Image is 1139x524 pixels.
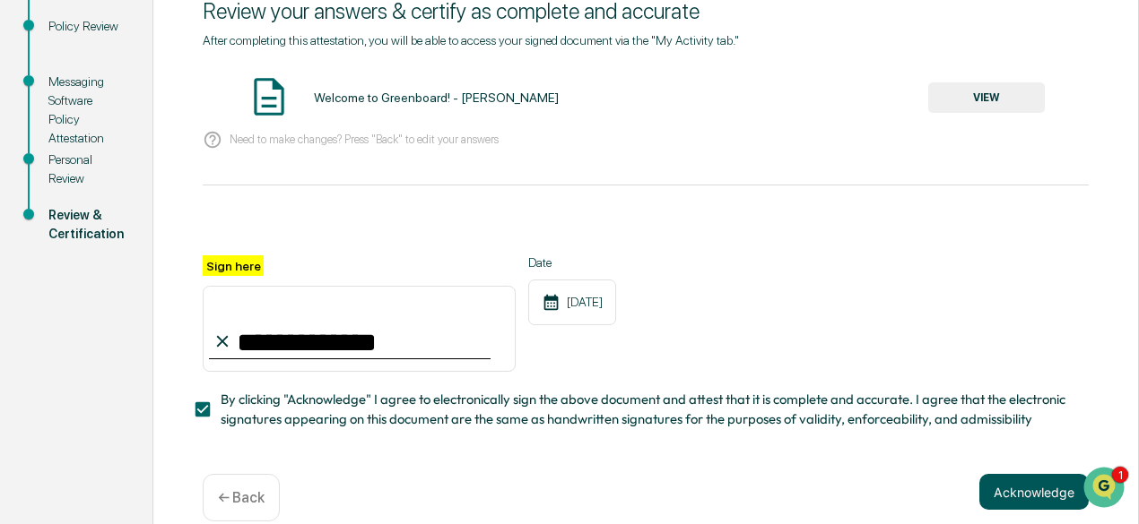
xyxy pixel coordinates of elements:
[48,150,124,188] div: Personal Review
[528,255,616,270] label: Date
[149,278,155,292] span: •
[221,390,1074,430] span: By clicking "Acknowledge" I agree to electronically sign the above document and attest that it is...
[528,279,616,325] div: [DATE]
[230,133,499,146] p: Need to make changes? Press "Back" to edit your answers
[18,171,50,203] img: 1746055101610-c473b297-6a78-478c-a979-82029cc54cd1
[305,176,326,198] button: Start new chat
[159,278,243,292] span: 55 seconds ago
[48,73,124,148] div: Messaging Software Policy Attestation
[18,261,47,289] img: Jack Rasmussen
[247,74,291,119] img: Document Icon
[123,345,230,377] a: 🗄️Attestations
[48,17,124,36] div: Policy Review
[38,171,70,203] img: 8933085812038_c878075ebb4cc5468115_72.jpg
[56,278,145,292] span: [PERSON_NAME]
[928,82,1045,113] button: VIEW
[203,33,739,47] span: After completing this attestation, you will be able to access your signed document via the "My Ac...
[11,345,123,377] a: 🖐️Preclearance
[11,379,120,411] a: 🔎Data Lookup
[18,18,54,54] img: Greenboard
[130,354,144,368] div: 🗄️
[48,206,124,244] div: Review & Certification
[178,391,217,405] span: Pylon
[81,171,294,189] div: Start new chat
[203,255,264,276] label: Sign here
[148,352,222,370] span: Attestations
[979,474,1089,510] button: Acknowledge
[126,391,217,405] a: Powered byPylon
[218,489,265,506] p: ← Back
[36,279,50,293] img: 1746055101610-c473b297-6a78-478c-a979-82029cc54cd1
[1082,465,1130,513] iframe: Open customer support
[18,354,32,368] div: 🖐️
[314,90,559,105] div: Welcome to Greenboard! - [PERSON_NAME]
[18,233,120,247] div: Past conversations
[36,352,116,370] span: Preclearance
[278,229,326,251] button: See all
[18,72,326,100] p: How can we help?
[81,189,247,203] div: We're available if you need us!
